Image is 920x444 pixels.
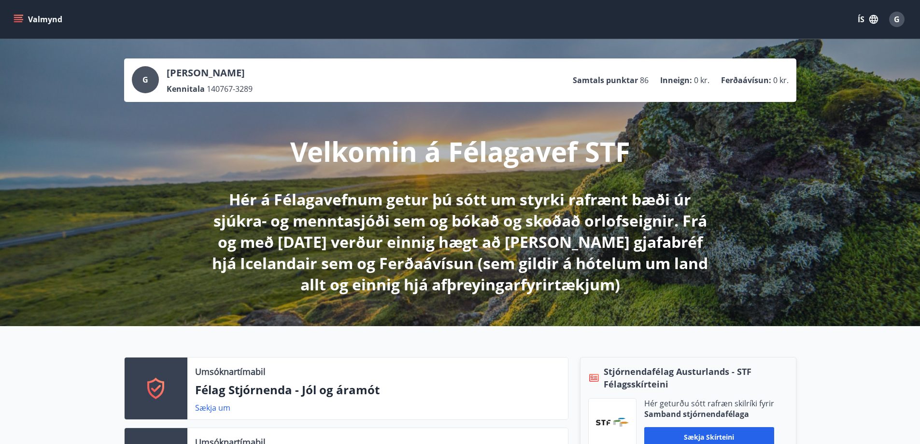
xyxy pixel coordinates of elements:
[195,402,230,413] a: Sækja um
[573,75,638,86] p: Samtals punktar
[644,409,774,419] p: Samband stjórnendafélaga
[167,84,205,94] p: Kennitala
[596,418,629,427] img: vjCaq2fThgY3EUYqSgpjEiBg6WP39ov69hlhuPVN.png
[12,11,66,28] button: menu
[894,14,900,25] span: G
[721,75,771,86] p: Ferðaávísun :
[142,74,148,85] span: G
[773,75,789,86] span: 0 kr.
[207,84,253,94] span: 140767-3289
[195,382,560,398] p: Félag Stjórnenda - Jól og áramót
[290,133,630,170] p: Velkomin á Félagavef STF
[644,398,774,409] p: Hér geturðu sótt rafræn skilríki fyrir
[640,75,649,86] span: 86
[604,365,788,390] span: Stjórnendafélag Austurlands - STF Félagsskírteini
[885,8,908,31] button: G
[694,75,709,86] span: 0 kr.
[195,365,266,378] p: Umsóknartímabil
[205,189,715,295] p: Hér á Félagavefnum getur þú sótt um styrki rafrænt bæði úr sjúkra- og menntasjóði sem og bókað og...
[167,66,253,80] p: [PERSON_NAME]
[660,75,692,86] p: Inneign :
[852,11,883,28] button: ÍS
